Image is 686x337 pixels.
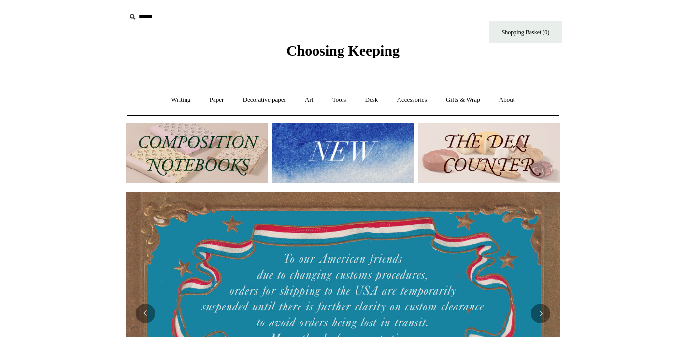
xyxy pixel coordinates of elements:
a: Art [296,87,322,113]
a: Choosing Keeping [286,50,400,57]
img: The Deli Counter [418,123,560,183]
a: Desk [357,87,387,113]
img: 202302 Composition ledgers.jpg__PID:69722ee6-fa44-49dd-a067-31375e5d54ec [126,123,268,183]
span: Choosing Keeping [286,42,400,58]
button: Next [531,304,550,323]
a: Shopping Basket (0) [489,21,562,43]
button: Previous [136,304,155,323]
a: Paper [201,87,233,113]
a: Tools [324,87,355,113]
a: Decorative paper [234,87,295,113]
a: Writing [163,87,200,113]
img: New.jpg__PID:f73bdf93-380a-4a35-bcfe-7823039498e1 [272,123,414,183]
a: About [490,87,524,113]
a: Gifts & Wrap [437,87,489,113]
a: Accessories [388,87,436,113]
